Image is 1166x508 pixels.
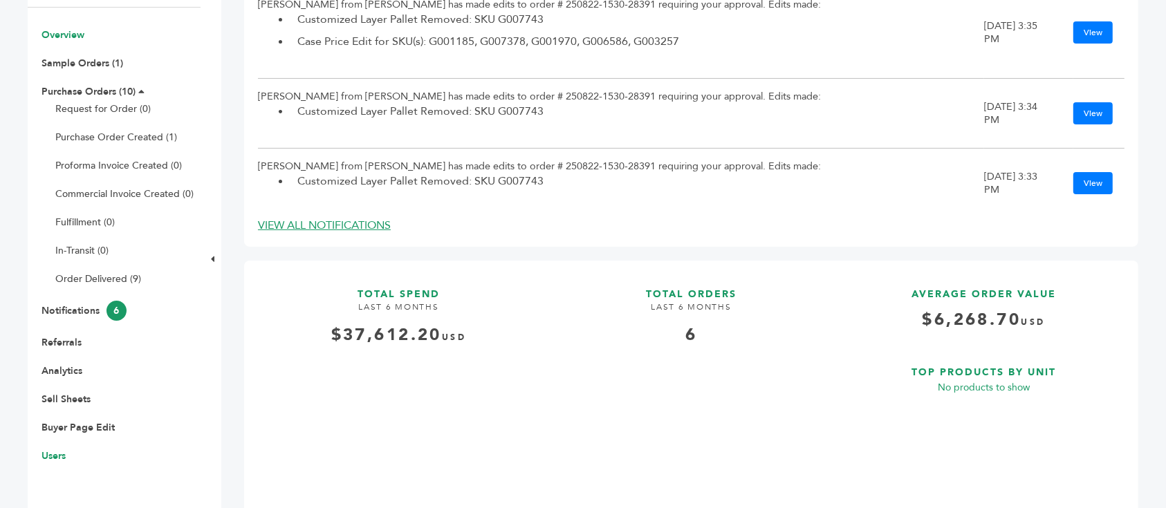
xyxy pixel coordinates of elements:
[107,301,127,321] span: 6
[41,421,115,434] a: Buyer Page Edit
[984,19,1039,46] div: [DATE] 3:35 PM
[843,274,1125,301] h3: AVERAGE ORDER VALUE
[258,301,539,323] h4: LAST 6 MONTHS
[41,85,136,98] a: Purchase Orders (10)
[1073,102,1113,124] a: View
[442,332,466,343] span: USD
[41,364,82,377] a: Analytics
[290,11,984,28] li: Customized Layer Pallet Removed: SKU G007743
[550,274,832,498] a: TOTAL ORDERS LAST 6 MONTHS 6
[55,272,141,285] a: Order Delivered (9)
[41,336,82,349] a: Referrals
[258,218,391,233] a: VIEW ALL NOTIFICATIONS
[550,323,832,347] div: 6
[55,244,109,257] a: In-Transit (0)
[41,393,91,406] a: Sell Sheets
[1021,317,1045,328] span: USD
[55,159,182,172] a: Proforma Invoice Created (0)
[843,379,1125,396] p: No products to show
[290,103,984,120] li: Customized Layer Pallet Removed: SKU G007743
[550,301,832,323] h4: LAST 6 MONTHS
[843,308,1125,342] h4: $6,268.70
[258,274,539,301] h3: TOTAL SPEND
[55,187,194,200] a: Commercial Invoice Created (0)
[550,274,832,301] h3: TOTAL ORDERS
[55,102,151,115] a: Request for Order (0)
[1073,172,1113,194] a: View
[258,78,984,148] td: [PERSON_NAME] from [PERSON_NAME] has made edits to order # 250822-1530-28391 requiring your appro...
[258,323,539,347] div: $37,612.20
[41,449,66,462] a: Users
[55,131,177,144] a: Purchase Order Created (1)
[843,352,1125,498] a: TOP PRODUCTS BY UNIT No products to show
[843,352,1125,379] h3: TOP PRODUCTS BY UNIT
[984,170,1039,196] div: [DATE] 3:33 PM
[258,274,539,498] a: TOTAL SPEND LAST 6 MONTHS $37,612.20USD
[1073,21,1113,44] a: View
[290,33,984,50] li: Case Price Edit for SKU(s): G001185, G007378, G001970, G006586, G003257
[41,28,84,41] a: Overview
[41,304,127,317] a: Notifications6
[41,57,123,70] a: Sample Orders (1)
[258,148,984,218] td: [PERSON_NAME] from [PERSON_NAME] has made edits to order # 250822-1530-28391 requiring your appro...
[290,173,984,189] li: Customized Layer Pallet Removed: SKU G007743
[984,100,1039,126] div: [DATE] 3:34 PM
[843,274,1125,341] a: AVERAGE ORDER VALUE $6,268.70USD
[55,216,115,229] a: Fulfillment (0)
